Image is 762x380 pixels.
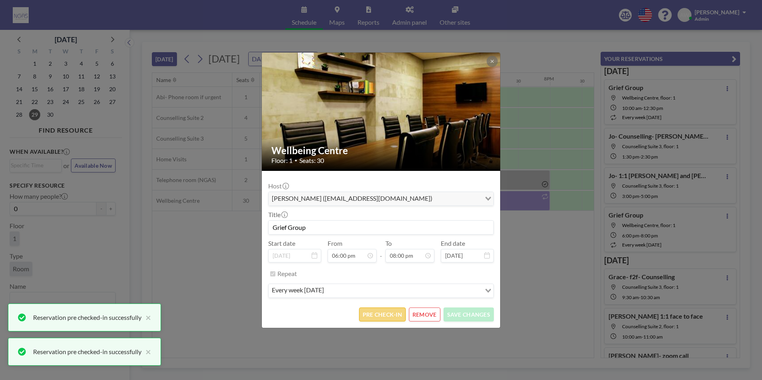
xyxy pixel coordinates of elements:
[270,194,434,204] span: [PERSON_NAME] ([EMAIL_ADDRESS][DOMAIN_NAME])
[262,32,501,191] img: 537.jpg
[299,157,324,165] span: Seats: 30
[269,192,493,206] div: Search for option
[33,313,141,322] div: Reservation pre checked-in successfully
[271,145,491,157] h2: Wellbeing Centre
[270,286,326,296] span: every week [DATE]
[441,239,465,247] label: End date
[444,308,494,321] button: SAVE CHANGES
[328,239,342,247] label: From
[385,239,392,247] label: To
[269,221,493,234] input: (No title)
[141,347,151,356] button: close
[141,313,151,322] button: close
[295,157,297,163] span: •
[268,211,287,219] label: Title
[326,286,480,296] input: Search for option
[277,270,297,278] label: Repeat
[380,242,382,260] span: -
[268,182,288,190] label: Host
[33,347,141,356] div: Reservation pre checked-in successfully
[269,284,493,298] div: Search for option
[268,239,295,247] label: Start date
[409,308,440,321] button: REMOVE
[271,157,293,165] span: Floor: 1
[359,308,406,321] button: PRE CHECK-IN
[435,194,480,204] input: Search for option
